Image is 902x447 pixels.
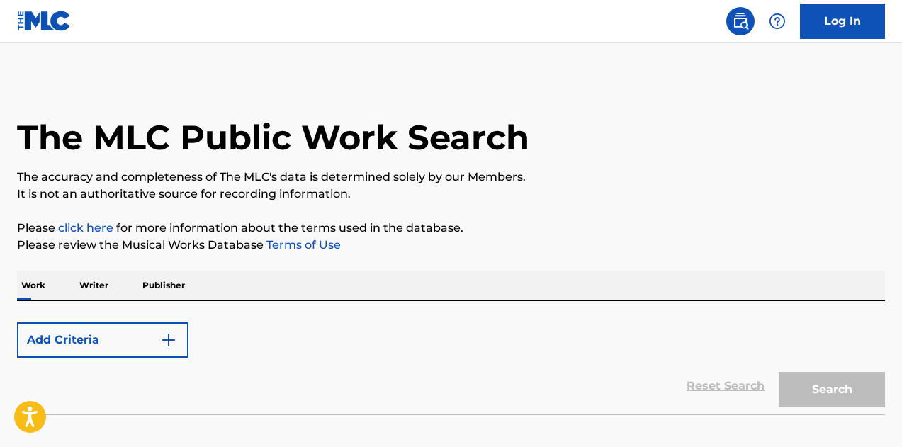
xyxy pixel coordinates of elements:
[17,116,529,159] h1: The MLC Public Work Search
[763,7,791,35] div: Help
[17,322,188,358] button: Add Criteria
[800,4,885,39] a: Log In
[17,11,72,31] img: MLC Logo
[58,221,113,234] a: click here
[769,13,786,30] img: help
[732,13,749,30] img: search
[17,220,885,237] p: Please for more information about the terms used in the database.
[17,271,50,300] p: Work
[160,332,177,349] img: 9d2ae6d4665cec9f34b9.svg
[726,7,755,35] a: Public Search
[138,271,189,300] p: Publisher
[17,169,885,186] p: The accuracy and completeness of The MLC's data is determined solely by our Members.
[17,315,885,414] form: Search Form
[17,237,885,254] p: Please review the Musical Works Database
[264,238,341,251] a: Terms of Use
[75,271,113,300] p: Writer
[17,186,885,203] p: It is not an authoritative source for recording information.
